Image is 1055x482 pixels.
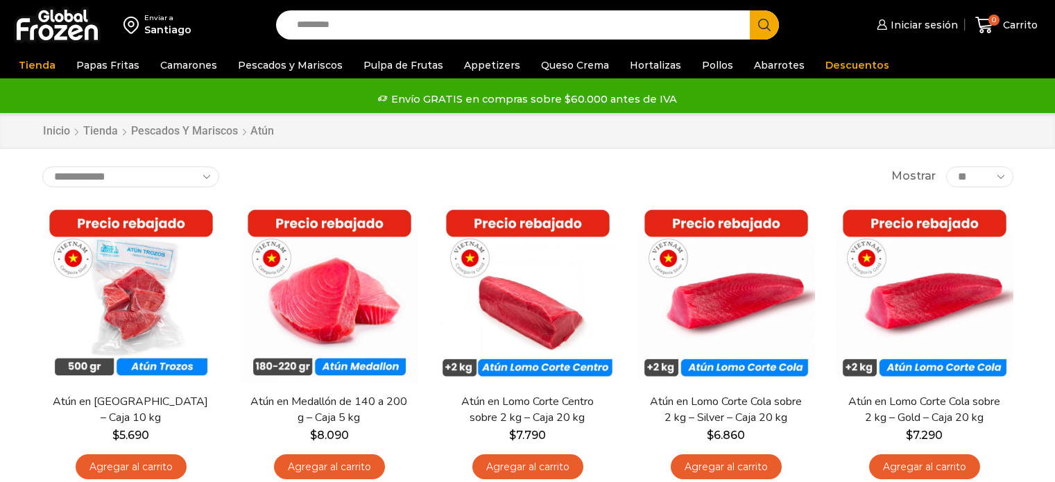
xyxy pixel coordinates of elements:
h1: Atún [250,124,274,137]
div: Enviar a [144,13,191,23]
span: Mostrar [891,169,936,184]
a: Atún en [GEOGRAPHIC_DATA] – Caja 10 kg [51,394,210,426]
a: Inicio [42,123,71,139]
img: address-field-icon.svg [123,13,144,37]
a: Agregar al carrito: “Atún en Lomo Corte Cola sobre 2 kg - Gold – Caja 20 kg” [869,454,980,480]
span: $ [310,429,317,442]
a: Descuentos [818,52,896,78]
a: Pulpa de Frutas [357,52,450,78]
bdi: 5.690 [112,429,149,442]
span: $ [707,429,714,442]
a: Atún en Lomo Corte Cola sobre 2 kg – Gold – Caja 20 kg [844,394,1004,426]
a: Hortalizas [623,52,688,78]
a: Atún en Lomo Corte Cola sobre 2 kg – Silver – Caja 20 kg [646,394,805,426]
bdi: 7.290 [906,429,943,442]
span: Iniciar sesión [887,18,958,32]
a: Atún en Medallón de 140 a 200 g – Caja 5 kg [249,394,409,426]
a: Pescados y Mariscos [231,52,350,78]
a: Papas Fritas [69,52,146,78]
a: Agregar al carrito: “Atún en Lomo Corte Cola sobre 2 kg - Silver - Caja 20 kg” [671,454,782,480]
a: Atún en Lomo Corte Centro sobre 2 kg – Caja 20 kg [447,394,607,426]
a: Agregar al carrito: “Atún en Trozos - Caja 10 kg” [76,454,187,480]
a: 0 Carrito [972,9,1041,42]
a: Appetizers [457,52,527,78]
nav: Breadcrumb [42,123,274,139]
a: Queso Crema [534,52,616,78]
span: 0 [988,15,1000,26]
a: Abarrotes [747,52,812,78]
a: Pescados y Mariscos [130,123,239,139]
bdi: 8.090 [310,429,349,442]
select: Pedido de la tienda [42,166,219,187]
a: Pollos [695,52,740,78]
span: $ [906,429,913,442]
span: Carrito [1000,18,1038,32]
a: Tienda [83,123,119,139]
span: $ [112,429,119,442]
a: Agregar al carrito: “Atún en Lomo Corte Centro sobre 2 kg - Caja 20 kg” [472,454,583,480]
a: Tienda [12,52,62,78]
bdi: 7.790 [509,429,546,442]
a: Agregar al carrito: “Atún en Medallón de 140 a 200 g - Caja 5 kg” [274,454,385,480]
span: $ [509,429,516,442]
a: Camarones [153,52,224,78]
bdi: 6.860 [707,429,745,442]
a: Iniciar sesión [873,11,958,39]
div: Santiago [144,23,191,37]
button: Search button [750,10,779,40]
